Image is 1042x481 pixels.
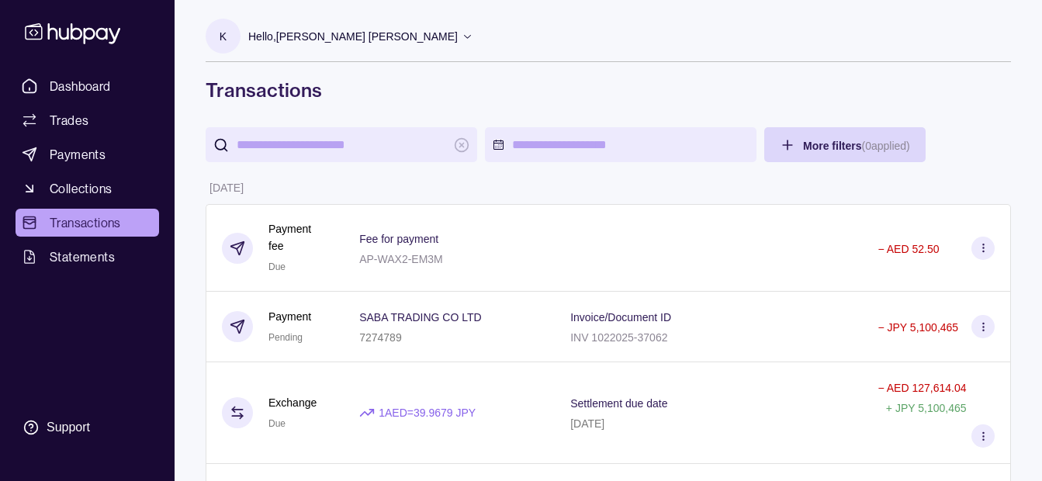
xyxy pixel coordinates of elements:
[359,311,481,324] p: SABA TRADING CO LTD
[16,140,159,168] a: Payments
[878,382,966,394] p: − AED 127,614.04
[379,404,476,421] p: 1 AED = 39.9679 JPY
[886,402,967,414] p: + JPY 5,100,465
[268,418,286,429] span: Due
[220,28,227,45] p: K
[359,233,438,245] p: Fee for payment
[359,253,443,265] p: AP-WAX2-EM3M
[50,213,121,232] span: Transactions
[878,243,939,255] p: − AED 52.50
[47,419,90,436] div: Support
[50,111,88,130] span: Trades
[878,321,958,334] p: − JPY 5,100,465
[50,247,115,266] span: Statements
[570,397,667,410] p: Settlement due date
[16,175,159,202] a: Collections
[359,331,402,344] p: 7274789
[50,145,106,164] span: Payments
[16,106,159,134] a: Trades
[206,78,1011,102] h1: Transactions
[50,179,112,198] span: Collections
[237,127,446,162] input: search
[570,417,604,430] p: [DATE]
[268,220,328,254] p: Payment fee
[209,182,244,194] p: [DATE]
[268,308,311,325] p: Payment
[50,77,111,95] span: Dashboard
[268,261,286,272] span: Due
[570,311,671,324] p: Invoice/Document ID
[248,28,458,45] p: Hello, [PERSON_NAME] [PERSON_NAME]
[570,331,667,344] p: INV 1022025-37062
[16,72,159,100] a: Dashboard
[16,411,159,444] a: Support
[268,332,303,343] span: Pending
[16,209,159,237] a: Transactions
[803,140,910,152] span: More filters
[268,394,317,411] p: Exchange
[764,127,926,162] button: More filters(0applied)
[861,140,909,152] p: ( 0 applied)
[16,243,159,271] a: Statements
